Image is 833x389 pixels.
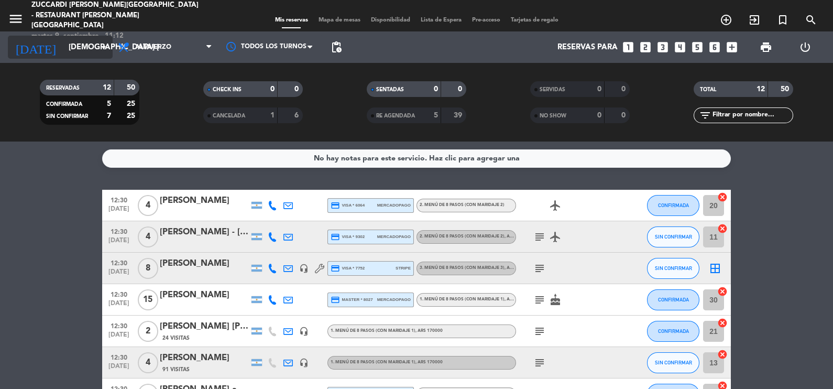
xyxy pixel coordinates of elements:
[160,194,249,208] div: [PERSON_NAME]
[505,234,532,239] span: , ARS 230000
[103,84,111,91] strong: 12
[655,234,692,240] span: SIN CONFIRMAR
[106,363,132,375] span: [DATE]
[655,265,692,271] span: SIN CONFIRMAR
[540,113,566,118] span: NO SHOW
[533,294,546,306] i: subject
[31,31,201,41] div: martes 9. septiembre - 11:12
[709,262,721,275] i: border_all
[533,356,546,369] i: subject
[549,231,562,243] i: airplanemode_active
[505,266,532,270] span: , ARS 330000
[717,349,728,360] i: cancel
[658,297,689,302] span: CONFIRMADA
[299,264,309,273] i: headset_mic
[106,193,132,206] span: 12:30
[138,321,158,342] span: 2
[138,226,158,247] span: 4
[299,358,309,368] i: headset_mic
[420,203,505,207] span: 2. MENÚ DE 8 PASOS (con maridaje 2)
[699,109,711,122] i: filter_list
[127,100,137,107] strong: 25
[377,202,411,209] span: mercadopago
[8,11,24,30] button: menu
[540,87,565,92] span: SERVIDAS
[331,295,373,305] span: master * 8027
[160,351,249,365] div: [PERSON_NAME]
[162,365,190,374] span: 91 Visitas
[106,288,132,300] span: 12:30
[106,268,132,280] span: [DATE]
[658,328,689,334] span: CONFIRMADA
[639,40,652,54] i: looks_two
[717,192,728,202] i: cancel
[420,234,532,239] span: 2. MENÚ DE 8 PASOS (con maridaje 2)
[533,231,546,243] i: subject
[776,14,789,26] i: turned_in_not
[270,112,275,119] strong: 1
[330,41,343,53] span: pending_actions
[711,110,793,121] input: Filtrar por nombre...
[46,85,80,91] span: RESERVADAS
[647,289,699,310] button: CONFIRMADA
[621,112,628,119] strong: 0
[376,113,415,118] span: RE AGENDADA
[434,112,438,119] strong: 5
[506,17,564,23] span: Tarjetas de regalo
[420,266,532,270] span: 3. MENÚ DE 8 PASOS (con maridaje 3)
[533,262,546,275] i: subject
[621,85,628,93] strong: 0
[97,41,110,53] i: arrow_drop_down
[655,360,692,365] span: SIN CONFIRMAR
[377,233,411,240] span: mercadopago
[160,288,249,302] div: [PERSON_NAME]
[138,258,158,279] span: 8
[786,31,826,63] div: LOG OUT
[331,360,443,364] span: 1. MENÚ DE 8 PASOS (con maridaje 1)
[708,40,721,54] i: looks_6
[106,206,132,218] span: [DATE]
[717,286,728,297] i: cancel
[331,264,340,273] i: credit_card
[107,112,111,120] strong: 7
[107,100,111,107] strong: 5
[331,201,365,210] span: visa * 6064
[799,41,812,53] i: power_settings_new
[106,319,132,331] span: 12:30
[331,201,340,210] i: credit_card
[647,258,699,279] button: SIN CONFIRMAR
[331,329,443,333] span: 1. MENÚ DE 8 PASOS (con maridaje 1)
[673,40,687,54] i: looks_4
[331,264,365,273] span: visa * 7752
[138,195,158,216] span: 4
[757,85,765,93] strong: 12
[213,113,245,118] span: CANCELADA
[135,44,171,51] span: Almuerzo
[213,87,242,92] span: CHECK INS
[656,40,670,54] i: looks_3
[415,17,467,23] span: Lista de Espera
[46,102,82,107] span: CONFIRMADA
[690,40,704,54] i: looks_5
[106,237,132,249] span: [DATE]
[313,17,366,23] span: Mapa de mesas
[467,17,506,23] span: Pre-acceso
[647,321,699,342] button: CONFIRMADA
[106,300,132,312] span: [DATE]
[621,40,635,54] i: looks_one
[549,294,562,306] i: cake
[106,225,132,237] span: 12:30
[106,351,132,363] span: 12:30
[434,85,438,93] strong: 0
[533,325,546,338] i: subject
[396,265,411,272] span: stripe
[549,199,562,212] i: airplanemode_active
[138,289,158,310] span: 15
[717,223,728,234] i: cancel
[127,112,137,120] strong: 25
[700,87,716,92] span: TOTAL
[270,17,313,23] span: Mis reservas
[127,84,137,91] strong: 50
[647,195,699,216] button: CONFIRMADA
[8,11,24,27] i: menu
